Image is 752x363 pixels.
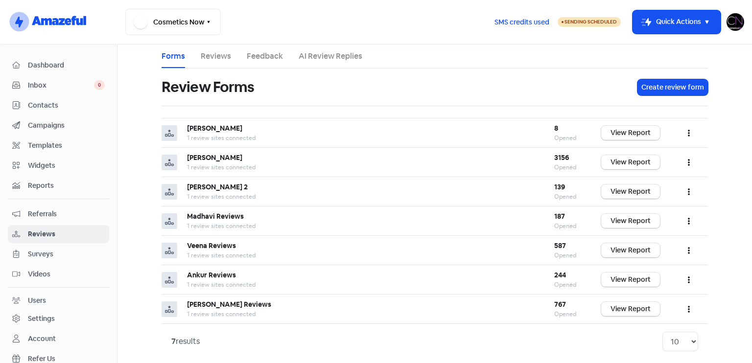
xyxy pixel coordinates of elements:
[28,140,105,151] span: Templates
[28,100,105,111] span: Contacts
[28,269,105,279] span: Videos
[28,249,105,259] span: Surveys
[162,71,254,103] h1: Review Forms
[28,295,46,306] div: Users
[554,192,582,201] div: Opened
[554,271,566,279] b: 244
[28,334,56,344] div: Account
[187,193,256,201] span: 1 review sites connected
[554,212,565,221] b: 187
[247,50,283,62] a: Feedback
[564,19,617,25] span: Sending Scheduled
[554,182,565,191] b: 139
[28,181,105,191] span: Reports
[8,177,109,195] a: Reports
[187,281,256,289] span: 1 review sites connected
[8,116,109,135] a: Campaigns
[187,300,271,309] b: [PERSON_NAME] Reviews
[187,222,256,230] span: 1 review sites connected
[8,96,109,114] a: Contacts
[554,134,582,142] div: Opened
[554,251,582,260] div: Opened
[8,310,109,328] a: Settings
[8,157,109,175] a: Widgets
[28,80,94,91] span: Inbox
[187,134,256,142] span: 1 review sites connected
[8,76,109,94] a: Inbox 0
[187,241,236,250] b: Veena Reviews
[554,300,566,309] b: 767
[28,314,55,324] div: Settings
[601,302,660,316] a: View Report
[187,212,244,221] b: Madhavi Reviews
[554,163,582,172] div: Opened
[171,336,200,347] div: results
[633,10,721,34] button: Quick Actions
[299,50,362,62] a: AI Review Replies
[28,229,105,239] span: Reviews
[637,79,708,95] button: Create review form
[601,214,660,228] a: View Report
[8,265,109,283] a: Videos
[494,17,549,27] span: SMS credits used
[187,310,256,318] span: 1 review sites connected
[727,13,744,31] img: User
[187,163,256,171] span: 1 review sites connected
[554,153,569,162] b: 3156
[8,205,109,223] a: Referrals
[28,209,105,219] span: Referrals
[601,184,660,199] a: View Report
[162,50,185,62] a: Forms
[558,16,621,28] a: Sending Scheduled
[8,136,109,155] a: Templates
[201,50,231,62] a: Reviews
[125,9,221,35] button: Cosmetics Now
[8,225,109,243] a: Reviews
[94,80,105,90] span: 0
[711,324,742,353] iframe: chat widget
[187,124,242,133] b: [PERSON_NAME]
[8,330,109,348] a: Account
[601,243,660,257] a: View Report
[187,251,256,259] span: 1 review sites connected
[187,182,248,191] b: [PERSON_NAME] 2
[554,124,558,133] b: 8
[601,272,660,287] a: View Report
[171,336,176,346] strong: 7
[8,245,109,263] a: Surveys
[187,153,242,162] b: [PERSON_NAME]
[8,292,109,310] a: Users
[554,280,582,289] div: Opened
[486,16,558,26] a: SMS credits used
[601,126,660,140] a: View Report
[187,271,236,279] b: Ankur Reviews
[554,241,566,250] b: 587
[8,56,109,74] a: Dashboard
[28,60,105,70] span: Dashboard
[554,222,582,230] div: Opened
[28,120,105,131] span: Campaigns
[554,310,582,318] div: Opened
[28,160,105,171] span: Widgets
[601,155,660,169] a: View Report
